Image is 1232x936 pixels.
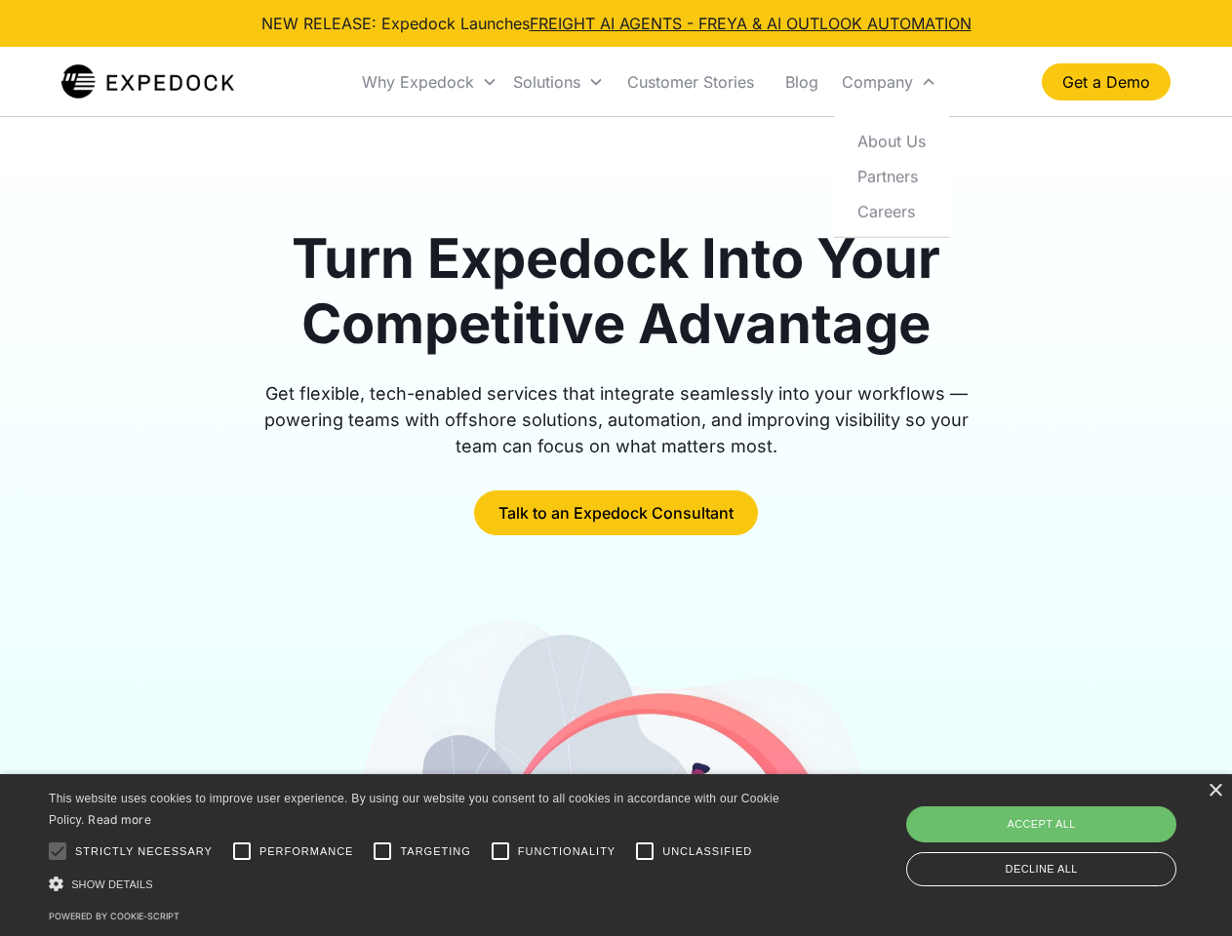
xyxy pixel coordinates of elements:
[842,193,941,228] a: Careers
[834,49,944,115] div: Company
[362,72,474,92] div: Why Expedock
[834,115,949,237] nav: Company
[474,490,758,535] a: Talk to an Expedock Consultant
[61,62,234,101] img: Expedock Logo
[612,49,770,115] a: Customer Stories
[242,226,991,357] h1: Turn Expedock Into Your Competitive Advantage
[505,49,612,115] div: Solutions
[770,49,834,115] a: Blog
[259,843,354,860] span: Performance
[71,878,153,890] span: Show details
[75,843,213,860] span: Strictly necessary
[354,49,505,115] div: Why Expedock
[907,725,1232,936] iframe: Chat Widget
[88,812,151,827] a: Read more
[61,62,234,101] a: home
[49,874,786,894] div: Show details
[49,792,779,828] span: This website uses cookies to improve user experience. By using our website you consent to all coo...
[518,843,616,860] span: Functionality
[242,380,991,459] div: Get flexible, tech-enabled services that integrate seamlessly into your workflows — powering team...
[842,123,941,158] a: About Us
[513,72,580,92] div: Solutions
[842,158,941,193] a: Partners
[842,72,913,92] div: Company
[400,843,470,860] span: Targeting
[49,911,179,921] a: Powered by cookie-script
[662,843,752,860] span: Unclassified
[530,14,972,33] a: FREIGHT AI AGENTS - FREYA & AI OUTLOOK AUTOMATION
[261,12,972,35] div: NEW RELEASE: Expedock Launches
[1042,63,1171,100] a: Get a Demo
